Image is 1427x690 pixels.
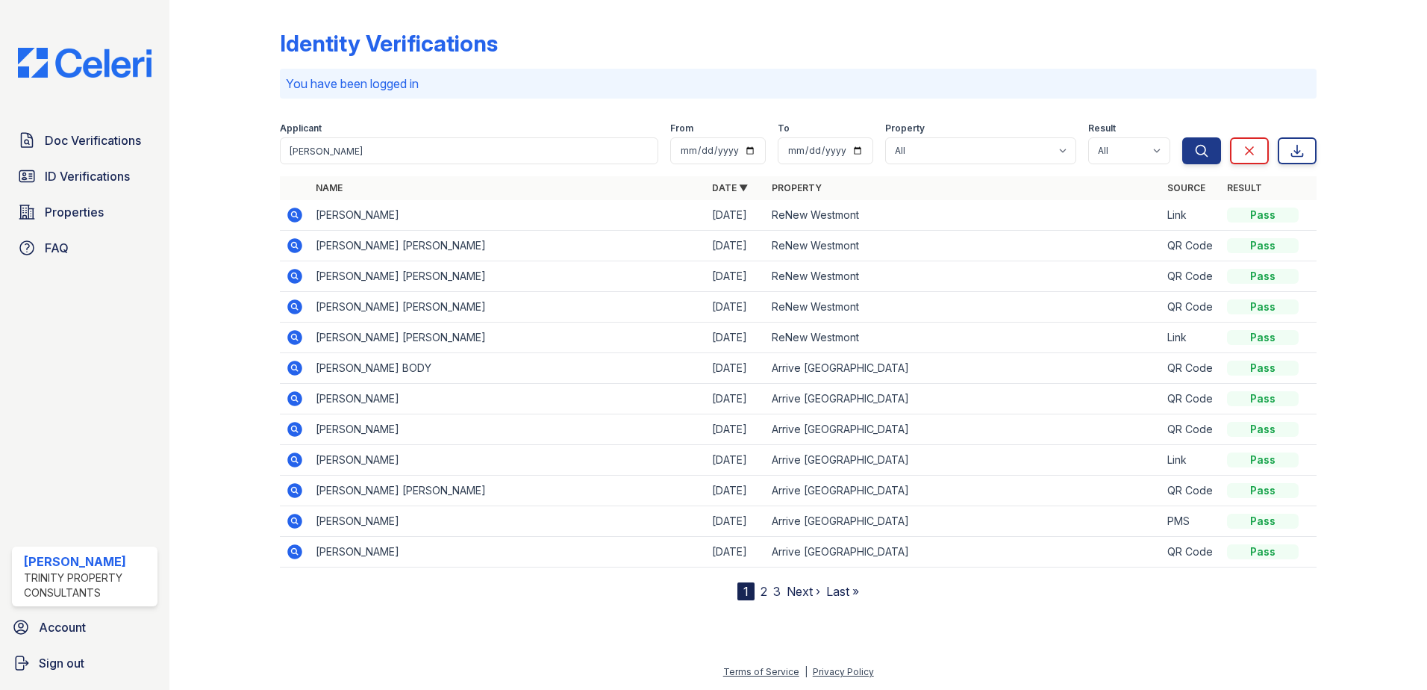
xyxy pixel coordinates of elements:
[1227,208,1299,223] div: Pass
[24,571,152,600] div: Trinity Property Consultants
[310,445,706,476] td: [PERSON_NAME]
[45,239,69,257] span: FAQ
[766,506,1162,537] td: Arrive [GEOGRAPHIC_DATA]
[1161,537,1221,568] td: QR Code
[310,323,706,353] td: [PERSON_NAME] [PERSON_NAME]
[1161,384,1221,414] td: QR Code
[813,666,874,677] a: Privacy Policy
[12,161,157,191] a: ID Verifications
[310,261,706,292] td: [PERSON_NAME] [PERSON_NAME]
[1227,453,1299,467] div: Pass
[1227,269,1299,284] div: Pass
[286,75,1311,93] p: You have been logged in
[766,537,1162,568] td: Arrive [GEOGRAPHIC_DATA]
[1227,238,1299,253] div: Pass
[766,292,1162,323] td: ReNew Westmont
[1227,514,1299,529] div: Pass
[310,200,706,231] td: [PERSON_NAME]
[45,167,130,185] span: ID Verifications
[1161,231,1221,261] td: QR Code
[39,654,84,672] span: Sign out
[766,414,1162,445] td: Arrive [GEOGRAPHIC_DATA]
[773,584,781,599] a: 3
[39,618,86,636] span: Account
[787,584,820,599] a: Next ›
[1227,483,1299,498] div: Pass
[310,231,706,261] td: [PERSON_NAME] [PERSON_NAME]
[1227,182,1262,193] a: Result
[1227,544,1299,559] div: Pass
[1161,414,1221,445] td: QR Code
[826,584,859,599] a: Last »
[706,261,766,292] td: [DATE]
[766,353,1162,384] td: Arrive [GEOGRAPHIC_DATA]
[1227,391,1299,406] div: Pass
[310,506,706,537] td: [PERSON_NAME]
[310,537,706,568] td: [PERSON_NAME]
[6,648,163,678] a: Sign out
[706,537,766,568] td: [DATE]
[723,666,799,677] a: Terms of Service
[706,506,766,537] td: [DATE]
[1161,200,1221,231] td: Link
[766,261,1162,292] td: ReNew Westmont
[766,476,1162,506] td: Arrive [GEOGRAPHIC_DATA]
[1161,292,1221,323] td: QR Code
[706,231,766,261] td: [DATE]
[706,414,766,445] td: [DATE]
[766,323,1162,353] td: ReNew Westmont
[1167,182,1205,193] a: Source
[706,445,766,476] td: [DATE]
[310,476,706,506] td: [PERSON_NAME] [PERSON_NAME]
[706,353,766,384] td: [DATE]
[712,182,748,193] a: Date ▼
[45,131,141,149] span: Doc Verifications
[1227,361,1299,376] div: Pass
[766,445,1162,476] td: Arrive [GEOGRAPHIC_DATA]
[1161,445,1221,476] td: Link
[766,231,1162,261] td: ReNew Westmont
[12,125,157,155] a: Doc Verifications
[280,30,498,57] div: Identity Verifications
[706,200,766,231] td: [DATE]
[737,582,755,600] div: 1
[1088,122,1116,134] label: Result
[12,233,157,263] a: FAQ
[706,384,766,414] td: [DATE]
[1161,353,1221,384] td: QR Code
[778,122,790,134] label: To
[706,323,766,353] td: [DATE]
[805,666,808,677] div: |
[766,200,1162,231] td: ReNew Westmont
[772,182,822,193] a: Property
[45,203,104,221] span: Properties
[1227,330,1299,345] div: Pass
[310,414,706,445] td: [PERSON_NAME]
[316,182,343,193] a: Name
[706,476,766,506] td: [DATE]
[1227,299,1299,314] div: Pass
[6,612,163,642] a: Account
[24,553,152,571] div: [PERSON_NAME]
[1161,506,1221,537] td: PMS
[6,48,163,78] img: CE_Logo_Blue-a8612792a0a2168367f1c8372b55b34899dd931a85d93a1a3d3e32e68fde9ad4.png
[310,384,706,414] td: [PERSON_NAME]
[310,353,706,384] td: [PERSON_NAME] BODY
[280,137,658,164] input: Search by name or phone number
[1161,261,1221,292] td: QR Code
[1161,323,1221,353] td: Link
[1227,422,1299,437] div: Pass
[310,292,706,323] td: [PERSON_NAME] [PERSON_NAME]
[670,122,693,134] label: From
[1161,476,1221,506] td: QR Code
[280,122,322,134] label: Applicant
[12,197,157,227] a: Properties
[761,584,767,599] a: 2
[706,292,766,323] td: [DATE]
[885,122,925,134] label: Property
[766,384,1162,414] td: Arrive [GEOGRAPHIC_DATA]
